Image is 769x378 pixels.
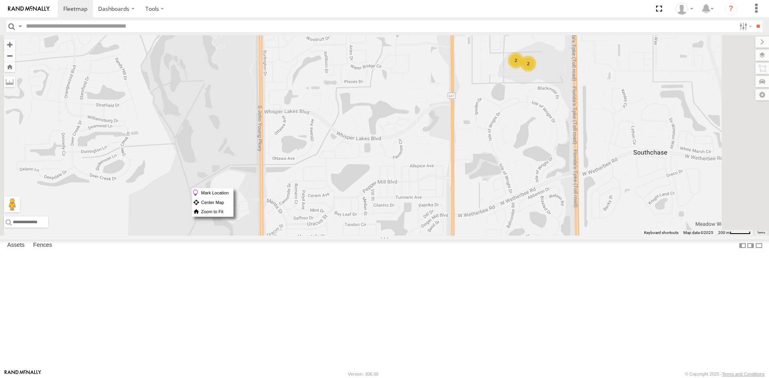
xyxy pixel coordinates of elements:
img: rand-logo.svg [8,6,50,12]
label: Mark Location [192,188,233,198]
label: Dock Summary Table to the Left [739,240,747,251]
span: 200 m [718,230,730,235]
a: Terms and Conditions [722,372,765,376]
div: © Copyright 2025 - [685,372,765,376]
label: Dock Summary Table to the Right [747,240,755,251]
label: Search Filter Options [736,20,753,32]
label: Center Map [192,198,233,207]
label: Measure [4,76,15,87]
a: Visit our Website [4,370,41,378]
button: Zoom Home [4,61,15,72]
div: 2 [508,52,524,68]
label: Assets [3,240,28,251]
a: Terms (opens in new tab) [757,231,765,234]
div: Sardor Khadjimedov [673,3,696,15]
button: Drag Pegman onto the map to open Street View [4,196,20,212]
i: ? [725,2,737,15]
label: Fences [29,240,56,251]
button: Zoom out [4,50,15,61]
button: Zoom in [4,39,15,50]
button: Map Scale: 200 m per 48 pixels [716,230,753,236]
span: Map data ©2025 [683,230,713,235]
div: 2 [520,56,536,72]
div: Version: 306.00 [348,372,378,376]
label: Map Settings [755,89,769,100]
label: Hide Summary Table [755,240,763,251]
button: Keyboard shortcuts [644,230,678,236]
label: Zoom to Fit [192,207,233,216]
label: Search Query [17,20,23,32]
